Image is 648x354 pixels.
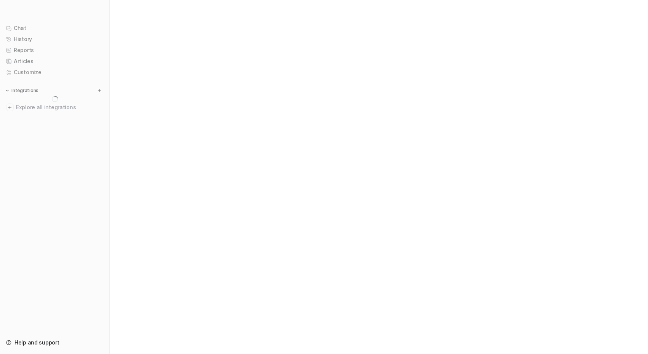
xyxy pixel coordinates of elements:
[3,102,106,113] a: Explore all integrations
[97,88,102,93] img: menu_add.svg
[3,45,106,56] a: Reports
[16,101,103,113] span: Explore all integrations
[3,34,106,45] a: History
[5,88,10,93] img: expand menu
[3,23,106,33] a: Chat
[3,87,41,94] button: Integrations
[6,104,14,111] img: explore all integrations
[11,88,38,94] p: Integrations
[3,56,106,67] a: Articles
[3,67,106,78] a: Customize
[3,337,106,348] a: Help and support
